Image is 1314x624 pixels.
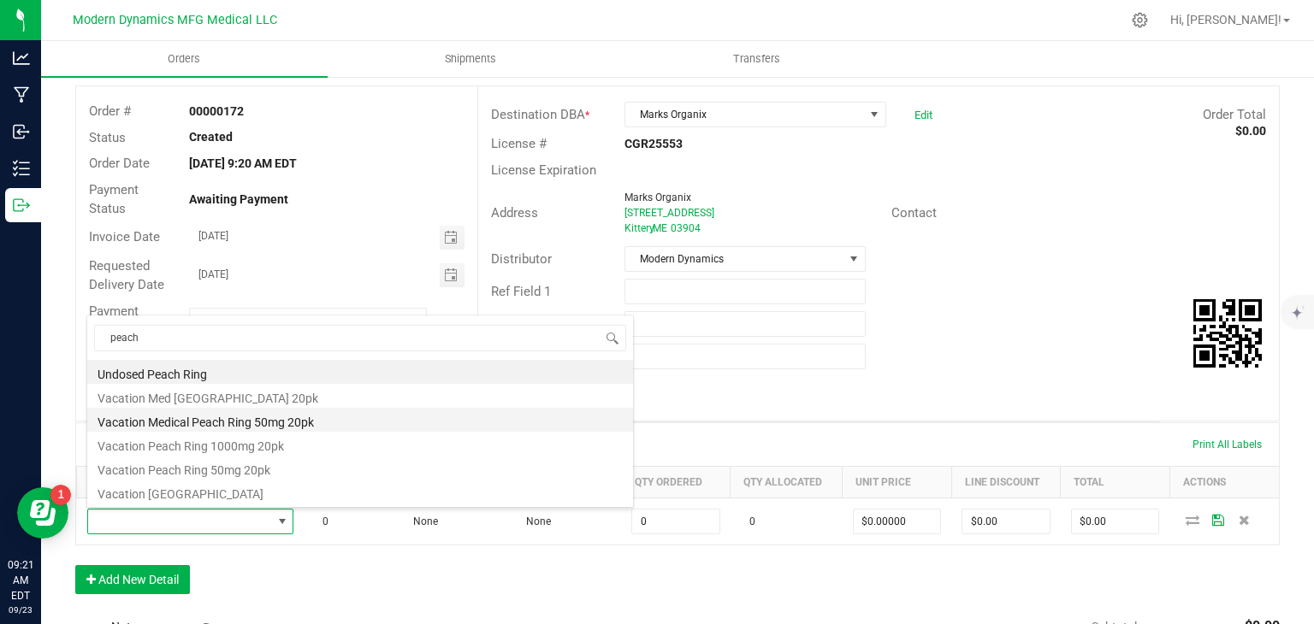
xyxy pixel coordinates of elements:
[13,160,30,177] inline-svg: Inventory
[145,51,223,67] span: Orders
[17,487,68,539] iframe: Resource center
[50,485,71,505] iframe: Resource center unread badge
[13,123,30,140] inline-svg: Inbound
[75,565,190,594] button: Add New Detail
[89,229,160,244] span: Invoice Date
[89,156,150,171] span: Order Date
[491,162,596,178] span: License Expiration
[1203,107,1266,122] span: Order Total
[1193,299,1262,368] qrcode: 00000172
[13,50,30,67] inline-svg: Analytics
[422,51,519,67] span: Shipments
[440,226,465,250] span: Toggle calendar
[962,509,1050,533] input: 0
[491,136,547,151] span: License #
[518,515,551,527] span: None
[843,466,952,497] th: Unit Price
[89,182,139,217] span: Payment Status
[491,107,585,122] span: Destination DBA
[89,103,131,119] span: Order #
[621,466,731,497] th: Qty Ordered
[624,137,683,150] strong: CGR25553
[1170,13,1281,26] span: Hi, [PERSON_NAME]!
[741,515,755,527] span: 0
[1061,466,1170,497] th: Total
[328,41,614,77] a: Shipments
[624,222,654,234] span: Kittery
[189,104,244,118] strong: 00000172
[614,41,901,77] a: Transfers
[73,13,277,27] span: Modern Dynamics MFG Medical LLC
[8,603,33,616] p: 09/23
[13,86,30,103] inline-svg: Manufacturing
[8,557,33,603] p: 09:21 AM EDT
[1205,515,1231,525] span: Save Order Detail
[1193,299,1262,368] img: Scan me!
[1072,509,1159,533] input: 0
[189,130,233,144] strong: Created
[624,207,714,219] span: [STREET_ADDRESS]
[405,515,438,527] span: None
[89,130,126,145] span: Status
[624,191,691,203] span: Marks Organix
[671,222,701,234] span: 03904
[189,192,288,206] strong: Awaiting Payment
[1231,515,1257,525] span: Delete Order Detail
[1193,439,1262,450] span: Print All Labels
[1235,124,1266,138] strong: $0.00
[189,156,297,170] strong: [DATE] 9:20 AM EDT
[314,515,328,527] span: 0
[854,509,941,533] input: 0
[710,51,803,67] span: Transfers
[653,222,667,234] span: ME
[625,247,843,271] span: Modern Dynamics
[77,466,305,497] th: Item
[13,197,30,214] inline-svg: Outbound
[625,103,864,127] span: Marks Organix
[89,258,164,293] span: Requested Delivery Date
[491,284,551,299] span: Ref Field 1
[914,109,932,121] a: Edit
[951,466,1061,497] th: Line Discount
[89,303,139,338] span: Payment Terms
[491,251,552,267] span: Distributor
[1169,466,1279,497] th: Actions
[651,222,653,234] span: ,
[41,41,328,77] a: Orders
[1129,12,1151,28] div: Manage settings
[891,205,937,221] span: Contact
[731,466,843,497] th: Qty Allocated
[190,309,405,333] span: Cash on Delivery
[632,509,719,533] input: 0
[491,205,538,221] span: Address
[440,263,465,287] span: Toggle calendar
